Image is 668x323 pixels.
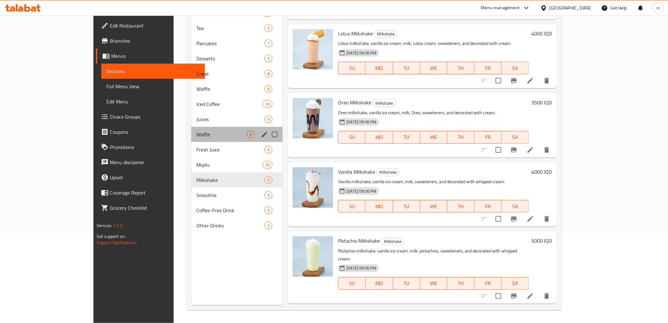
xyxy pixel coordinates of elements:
button: Branch-specific-item [506,289,522,304]
p: Pistachio milkshake, vanilla ice cream, milk, pistachios, sweeteners, and decorated with whipped ... [338,247,529,263]
div: items [265,176,272,184]
span: Branches [110,37,200,45]
button: MO [366,200,393,213]
span: SA [504,64,526,73]
span: 1 [265,40,272,47]
span: Smoothie [196,191,265,199]
span: Sections [106,67,200,75]
button: WE [420,277,447,290]
button: WE [420,62,447,74]
button: SU [338,277,366,290]
span: TU [396,64,418,73]
p: Lotus milkshake, vanilla ice cream, milk, Lotus cream, sweeteners, and decorated with cream. [338,40,529,47]
span: SA [504,133,526,142]
button: MO [366,62,393,74]
button: FR [474,62,502,74]
span: SU [341,64,363,73]
span: FR [477,279,499,288]
div: Smoothie5 [191,188,283,203]
div: items [265,55,272,62]
span: WE [423,64,445,73]
button: TU [393,277,420,290]
div: Coffee-Free Drink5 [191,203,283,218]
span: MO [368,279,390,288]
span: 2 [265,223,272,229]
div: items [265,207,272,214]
button: FR [474,200,502,213]
img: Oreo Milkshake [293,98,333,139]
span: 1.0.0 [113,221,123,230]
span: 9 [265,177,272,183]
div: items [265,70,272,78]
span: FR [477,202,499,211]
span: Juices [196,115,265,123]
div: Iced Coffee [196,100,262,108]
div: items [265,40,272,47]
button: edit [260,130,269,139]
a: Edit menu item [527,146,534,154]
button: WE [420,131,447,144]
span: Milkshake [377,169,399,176]
a: Edit Menu [101,94,205,109]
button: SA [502,62,529,74]
div: Milkshake [374,30,397,38]
button: MO [366,277,393,290]
a: Choice Groups [96,109,205,124]
div: items [265,191,272,199]
span: FR [477,133,499,142]
span: Pistachio Milkshake [338,236,380,245]
img: Vanilla Milkshake [293,167,333,208]
span: FR [477,64,499,73]
span: WE [423,133,445,142]
span: [DATE] 09:06 PM [344,265,379,271]
span: 5 [265,192,272,198]
span: TH [450,133,472,142]
span: Select to update [492,212,505,226]
img: Pistachio Milkshake [293,236,333,277]
a: Upsell [96,170,205,185]
a: Grocery Checklist [96,200,205,215]
span: Other Drinks [196,222,265,229]
span: Waffle [196,85,265,93]
div: [GEOGRAPHIC_DATA] [550,4,591,11]
button: TH [447,131,474,144]
span: [DATE] 09:06 PM [344,188,379,194]
button: SA [502,277,529,290]
span: MO [368,202,390,211]
h6: 3500 IQD [531,98,552,107]
div: Milkshake [373,99,396,107]
div: Crepe8 [191,66,283,81]
button: delete [539,142,554,158]
span: Oreo Milkshake [338,98,371,107]
div: Waffle8 [191,81,283,96]
span: 5 [265,56,272,62]
span: 10 [263,162,272,168]
span: Select to update [492,74,505,87]
div: Desserts5 [191,51,283,66]
a: Menu disclaimer [96,155,205,170]
button: TU [393,131,420,144]
span: Coupons [110,128,200,136]
span: Choice Groups [110,113,200,121]
span: SU [341,133,363,142]
div: Waffle0edit [191,127,283,142]
span: TU [396,133,418,142]
button: TH [447,62,474,74]
span: Select to update [492,289,505,303]
span: MO [368,64,390,73]
button: delete [539,289,554,304]
p: Vanilla milkshake, vanilla ice cream, milk, sweeteners, and decorated with whipped cream. [338,178,529,186]
span: Vanilla Milkshake [338,167,375,177]
a: Edit menu item [527,77,534,84]
a: Promotions [96,140,205,155]
div: Milkshake9 [191,172,283,188]
span: Tea [196,24,265,32]
div: items [265,115,272,123]
span: Full Menu View [106,83,200,90]
span: Milkshake [374,30,397,38]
